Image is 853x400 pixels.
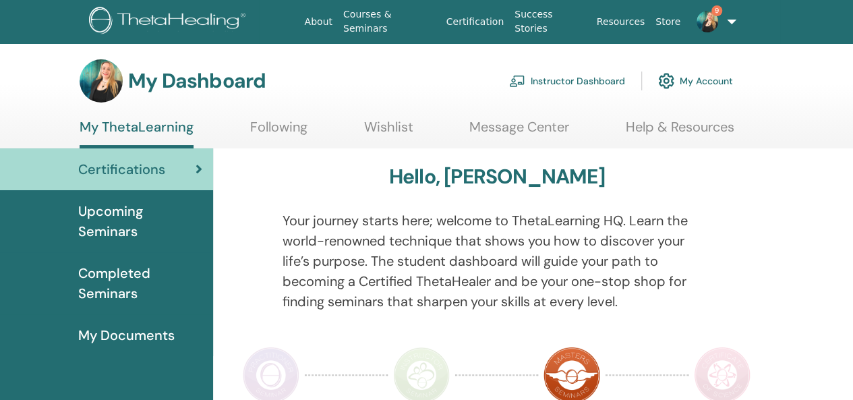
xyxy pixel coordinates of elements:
[658,69,674,92] img: cog.svg
[78,263,202,304] span: Completed Seminars
[250,119,307,145] a: Following
[441,9,509,34] a: Certification
[78,201,202,241] span: Upcoming Seminars
[89,7,250,37] img: logo.png
[650,9,686,34] a: Store
[509,2,591,41] a: Success Stories
[591,9,651,34] a: Resources
[338,2,441,41] a: Courses & Seminars
[299,9,338,34] a: About
[509,66,625,96] a: Instructor Dashboard
[78,159,165,179] span: Certifications
[697,11,718,32] img: default.jpg
[78,325,175,345] span: My Documents
[364,119,413,145] a: Wishlist
[658,66,733,96] a: My Account
[128,69,266,93] h3: My Dashboard
[283,210,711,312] p: Your journey starts here; welcome to ThetaLearning HQ. Learn the world-renowned technique that sh...
[711,5,722,16] span: 9
[469,119,569,145] a: Message Center
[509,75,525,87] img: chalkboard-teacher.svg
[80,119,194,148] a: My ThetaLearning
[80,59,123,103] img: default.jpg
[389,165,605,189] h3: Hello, [PERSON_NAME]
[626,119,734,145] a: Help & Resources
